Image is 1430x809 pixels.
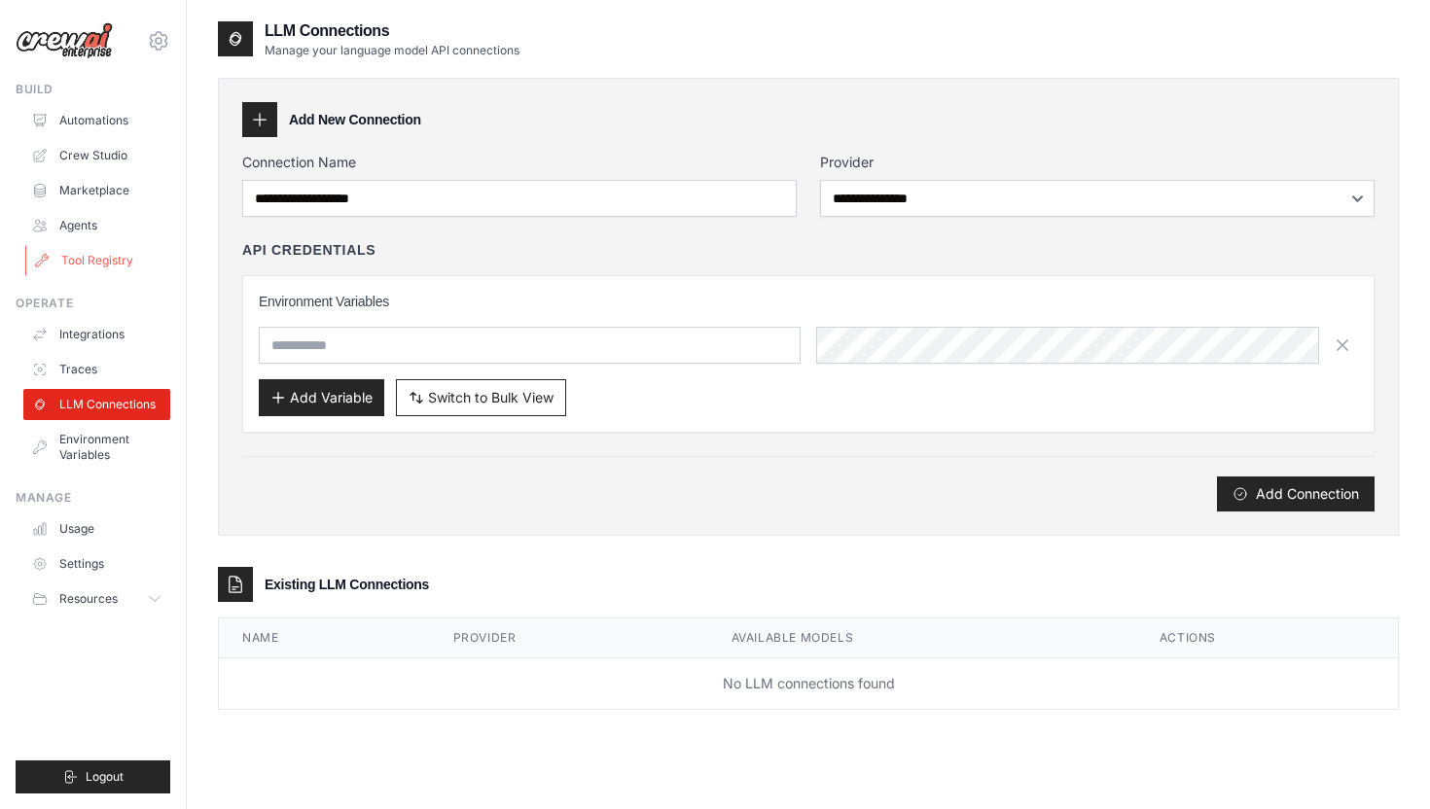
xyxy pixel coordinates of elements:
h4: API Credentials [242,240,375,260]
th: Actions [1136,618,1398,658]
label: Connection Name [242,153,797,172]
a: Settings [23,548,170,580]
a: LLM Connections [23,389,170,420]
a: Automations [23,105,170,136]
button: Add Connection [1217,476,1375,511]
p: Manage your language model API connections [265,43,519,58]
div: Manage [16,490,170,506]
span: Resources [59,591,118,607]
h3: Environment Variables [259,292,1358,311]
a: Crew Studio [23,140,170,171]
th: Name [219,618,430,658]
span: Logout [86,769,124,785]
a: Tool Registry [25,245,172,276]
img: Logo [16,22,113,59]
span: Switch to Bulk View [428,388,554,407]
a: Traces [23,354,170,385]
div: Build [16,82,170,97]
button: Add Variable [259,379,384,416]
h2: LLM Connections [265,19,519,43]
td: No LLM connections found [219,658,1398,710]
a: Usage [23,513,170,545]
button: Resources [23,583,170,615]
a: Environment Variables [23,424,170,471]
th: Provider [430,618,708,658]
a: Agents [23,210,170,241]
h3: Add New Connection [289,110,421,129]
h3: Existing LLM Connections [265,575,429,594]
button: Switch to Bulk View [396,379,566,416]
button: Logout [16,760,170,793]
div: Operate [16,296,170,311]
a: Marketplace [23,175,170,206]
label: Provider [820,153,1375,172]
a: Integrations [23,319,170,350]
th: Available Models [708,618,1136,658]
